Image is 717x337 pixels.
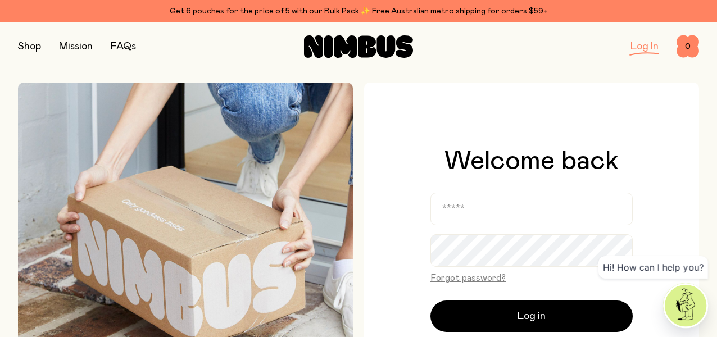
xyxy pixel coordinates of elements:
div: Hi! How can I help you? [598,256,708,279]
a: FAQs [111,42,136,52]
button: Log in [430,300,633,332]
button: Forgot password? [430,271,506,285]
a: Mission [59,42,93,52]
span: Log in [518,308,546,324]
div: Get 6 pouches for the price of 5 with our Bulk Pack ✨ Free Australian metro shipping for orders $59+ [18,4,699,18]
button: 0 [677,35,699,58]
h1: Welcome back [444,148,619,175]
img: agent [665,285,706,326]
a: Log In [630,42,659,52]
